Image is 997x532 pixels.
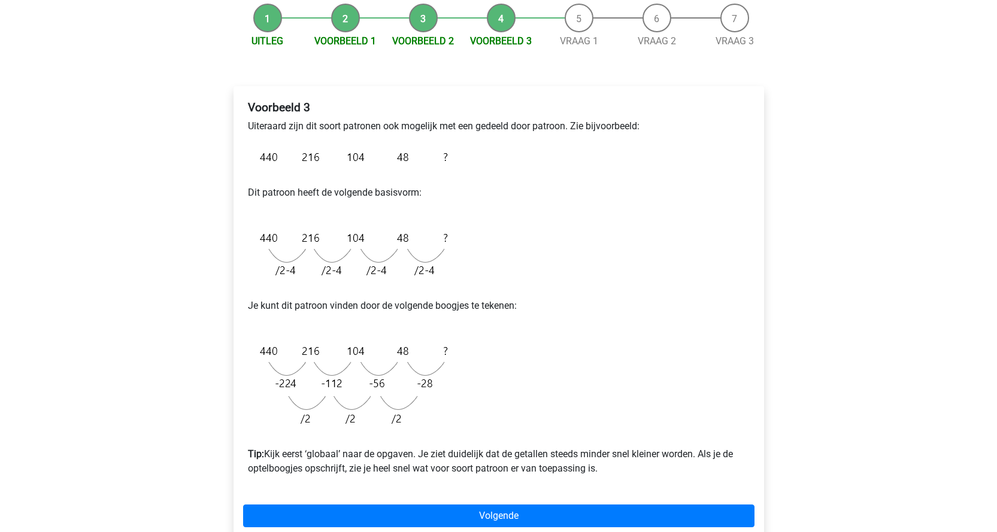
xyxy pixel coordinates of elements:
b: Voorbeeld 3 [248,101,310,114]
p: Dit patroon heeft de volgende basisvorm: [248,171,750,214]
a: Uitleg [251,35,283,47]
p: Je kunt dit patroon vinden door de volgende boogjes te tekenen: [248,284,750,327]
a: Voorbeeld 2 [392,35,454,47]
b: Tip: [248,448,264,460]
p: Kijk eerst ‘globaal’ naar de opgaven. Je ziet duidelijk dat de getallen steeds minder snel kleine... [248,433,750,476]
a: Vraag 3 [716,35,754,47]
p: Uiteraard zijn dit soort patronen ook mogelijk met een gedeeld door patroon. Zie bijvoorbeeld: [248,119,750,133]
a: Voorbeeld 1 [314,35,376,47]
img: Exponential_Example_3_2.png [248,224,454,284]
a: Voorbeeld 3 [470,35,532,47]
a: Vraag 1 [560,35,598,47]
a: Volgende [243,504,754,527]
img: Exponential_Example_3_1.png [248,143,454,171]
img: Exponential_Example_3_3.png [248,337,454,433]
a: Vraag 2 [638,35,676,47]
